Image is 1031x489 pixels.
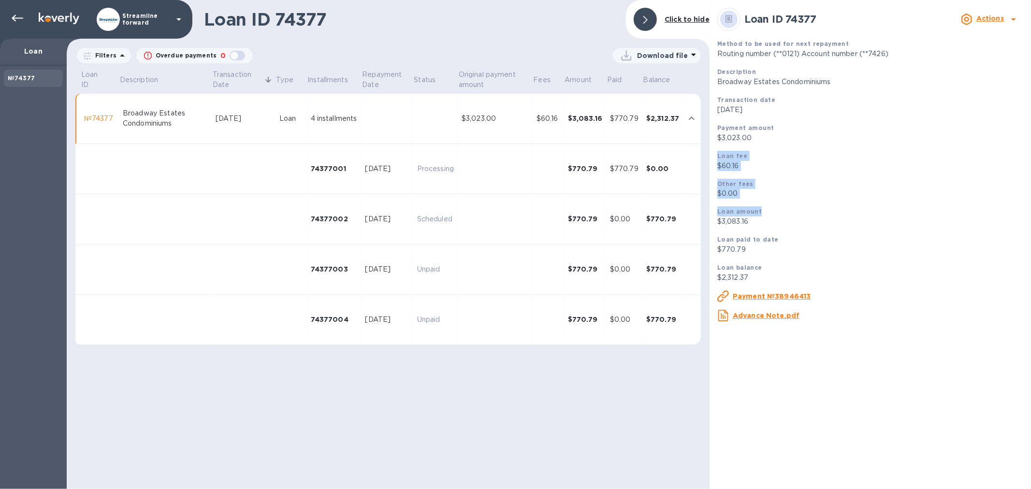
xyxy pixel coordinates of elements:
[311,164,358,173] div: 74377001
[610,164,639,174] div: $770.79
[537,114,560,124] div: $60.16
[311,214,358,224] div: 74377002
[365,214,409,224] div: [DATE]
[276,75,306,85] span: Type
[120,75,171,85] span: Description
[204,9,618,29] h1: Loan ID 74377
[8,74,35,82] b: №74377
[417,315,454,325] p: Unpaid
[417,214,454,224] p: Scheduled
[568,264,602,274] div: $770.79
[717,216,1023,227] p: $3,083.16
[717,96,775,103] b: Transaction date
[733,312,799,319] u: Advance Note.pdf
[568,315,602,324] div: $770.79
[610,315,639,325] div: $0.00
[533,75,563,85] span: Fees
[717,188,1023,199] p: $0.00
[122,13,171,26] p: Streamline forward
[414,75,436,85] p: Status
[717,244,1023,255] p: $770.79
[646,164,680,173] div: $0.00
[684,111,699,126] button: expand row
[123,108,208,129] div: Broadway Estates Condominiums
[81,70,118,90] span: Loan ID
[717,133,1023,143] p: $3,023.00
[565,75,592,85] p: Amount
[365,315,409,325] div: [DATE]
[81,70,106,90] p: Loan ID
[417,264,454,274] p: Unpaid
[717,68,756,75] b: Description
[459,70,532,90] span: Original payment amount
[8,46,59,56] p: Loan
[120,75,158,85] p: Description
[216,114,271,124] div: [DATE]
[717,49,1023,59] p: Routing number (**0121) Account number (**7426)
[462,114,529,124] div: $3,023.00
[717,208,762,215] b: Loan amount
[717,77,1023,87] p: Broadway Estates Condominiums
[84,114,115,124] div: №74377
[646,114,680,123] div: $2,312.37
[533,75,551,85] p: Fees
[156,51,217,60] p: Overdue payments
[276,75,293,85] p: Type
[646,214,680,224] div: $770.79
[607,75,622,85] p: Paid
[610,264,639,274] div: $0.00
[568,214,602,224] div: $770.79
[717,180,754,187] b: Other fees
[717,161,1023,171] p: $60.16
[717,152,747,159] b: Loan fee
[459,70,519,90] p: Original payment amount
[744,13,816,25] b: Loan ID 74377
[279,114,303,124] div: Loan
[646,264,680,274] div: $770.79
[637,51,688,60] p: Download file
[311,114,358,124] div: 4 installments
[91,51,116,59] p: Filters
[136,48,253,63] button: Overdue payments0
[365,264,409,274] div: [DATE]
[646,315,680,324] div: $770.79
[417,164,454,174] p: Processing
[643,75,670,85] p: Balance
[213,70,275,90] span: Transaction Date
[717,236,779,243] b: Loan paid to date
[311,264,358,274] div: 74377003
[220,51,226,61] p: 0
[610,114,639,124] div: $770.79
[717,124,774,131] b: Payment amount
[717,105,1023,115] p: [DATE]
[213,70,262,90] p: Transaction Date
[717,40,849,47] b: Method to be used for next repayment
[365,164,409,174] div: [DATE]
[39,13,79,24] img: Logo
[643,75,683,85] span: Balance
[565,75,604,85] span: Amount
[607,75,635,85] span: Paid
[665,15,710,23] b: Click to hide
[733,292,811,300] u: Payment №38946413
[568,114,602,123] div: $3,083.16
[568,164,602,173] div: $770.79
[362,70,412,90] p: Repayment Date
[311,315,358,324] div: 74377004
[610,214,639,224] div: $0.00
[307,75,348,85] p: Installments
[976,14,1004,22] b: Actions
[717,264,762,271] b: Loan balance
[717,273,1023,283] p: $2,312.37
[307,75,361,85] span: Installments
